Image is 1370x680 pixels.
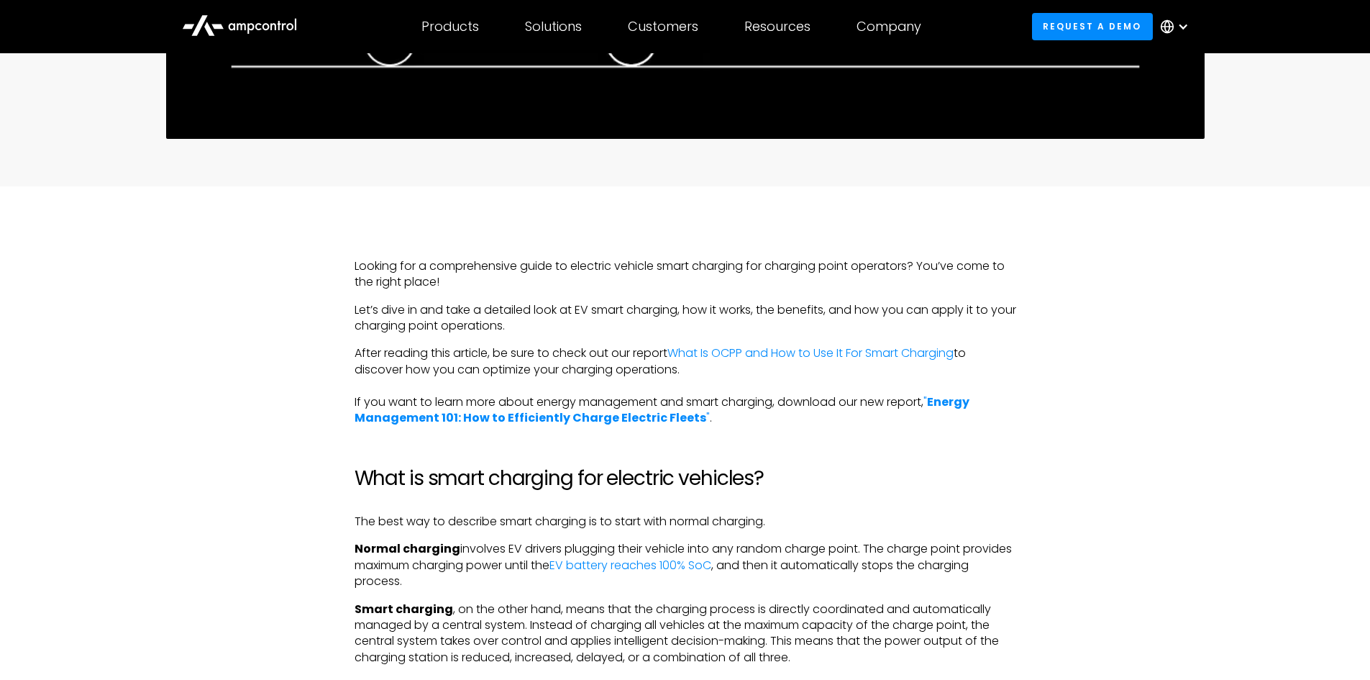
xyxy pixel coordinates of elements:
a: EV battery reaches 100% SoC [549,557,711,574]
p: involves EV drivers plugging their vehicle into any random charge point. The charge point provide... [355,541,1016,589]
div: Products [421,19,479,35]
p: Let’s dive in and take a detailed look at EV smart charging, how it works, the benefits, and how ... [355,302,1016,335]
h2: What is smart charging for electric vehicles? [355,466,1016,491]
div: Customers [628,19,698,35]
a: "Energy Management 101: How to Efficiently Charge Electric Fleets" [355,394,969,426]
strong: Smart charging [355,601,453,617]
p: The best way to describe smart charging is to start with normal charging. [355,514,1016,530]
div: Company [857,19,921,35]
div: Solutions [525,19,582,35]
div: Resources [744,19,810,35]
strong: Energy Management 101: How to Efficiently Charge Electric Fleets [355,394,969,426]
a: Request a demo [1032,13,1153,40]
a: What Is OCPP and How to Use It For Smart Charging [667,345,954,361]
p: After reading this article, be sure to check out our report to discover how you can optimize your... [355,345,1016,426]
p: , on the other hand, means that the charging process is directly coordinated and automatically ma... [355,602,1016,666]
p: Looking for a comprehensive guide to electric vehicle smart charging for charging point operators... [355,258,1016,291]
strong: Normal charging [355,540,460,557]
